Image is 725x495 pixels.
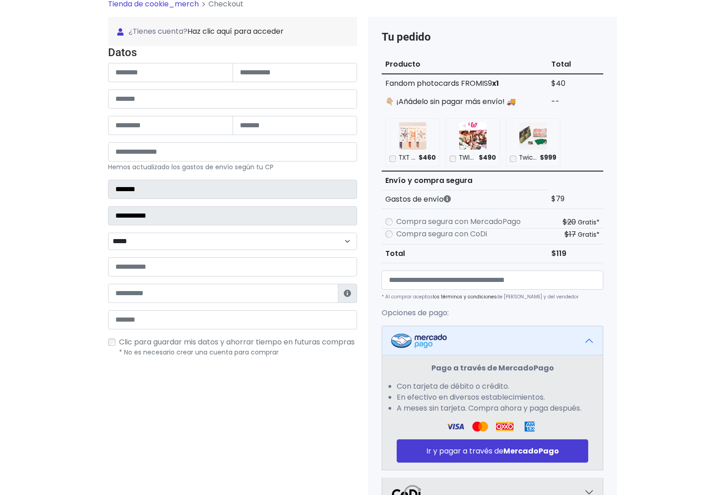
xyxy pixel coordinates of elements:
p: TXT - TOMORROW RANDOM [399,154,416,163]
img: Twice - WITH YOU-TH MONOGRAFTH [519,123,547,150]
img: TXT - TOMORROW RANDOM [399,123,426,150]
small: Gratis* [578,218,600,227]
li: En efectivo en diversos establecimientos. [397,392,588,403]
p: * No es necesario crear una cuenta para comprar [119,348,357,358]
img: Mercadopago Logo [391,334,447,349]
p: * Al comprar aceptas de [PERSON_NAME] y del vendedor [382,294,603,301]
a: los términos y condiciones [433,294,497,301]
td: $119 [548,245,603,263]
img: TWICE - THE STORY BEGINS [459,123,487,150]
th: Total [548,56,603,74]
a: Haz clic aquí para acceder [187,26,284,37]
h4: Tu pedido [382,31,603,44]
td: Fandom photocards FROMIS9 [382,74,548,93]
i: Estafeta lo usará para ponerse en contacto en caso de tener algún problema con el envío [344,290,351,297]
th: Total [382,245,548,263]
img: Amex Logo [521,422,538,432]
td: $40 [548,74,603,93]
p: TWICE - THE STORY BEGINS [459,154,476,163]
label: Compra segura con CoDi [396,229,487,240]
label: Compra segura con MercadoPago [396,217,521,228]
s: $17 [564,229,576,240]
i: Los gastos de envío dependen de códigos postales. ¡Te puedes llevar más productos en un solo envío ! [444,196,451,203]
span: ¿Tienes cuenta? [117,26,348,37]
h4: Datos [108,47,357,60]
td: -- [548,93,603,111]
strong: MercadoPago [503,446,559,457]
strong: x1 [492,78,499,89]
li: A meses sin tarjeta. Compra ahora y paga después. [397,403,588,414]
td: $79 [548,190,603,209]
th: Producto [382,56,548,74]
li: Con tarjeta de débito o crédito. [397,381,588,392]
img: Visa Logo [446,422,464,432]
small: Hemos actualizado los gastos de envío según tu CP [108,163,274,172]
p: Opciones de pago: [382,308,603,319]
button: Ir y pagar a través deMercadoPago [397,440,588,463]
span: $490 [479,154,496,163]
td: 👇🏼 ¡Añádelo sin pagar más envío! 🚚 [382,93,548,111]
s: $20 [563,217,576,228]
small: Gratis* [578,230,600,240]
span: $999 [540,154,556,163]
th: Envío y compra segura [382,172,548,191]
img: Visa Logo [471,422,489,432]
span: $460 [419,154,436,163]
span: Clic para guardar mis datos y ahorrar tiempo en futuras compras [119,337,355,348]
strong: Pago a través de MercadoPago [431,363,554,374]
p: Twice - WITH YOU-TH MONOGRAFTH [519,154,537,163]
img: Oxxo Logo [496,422,513,432]
th: Gastos de envío [382,190,548,209]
